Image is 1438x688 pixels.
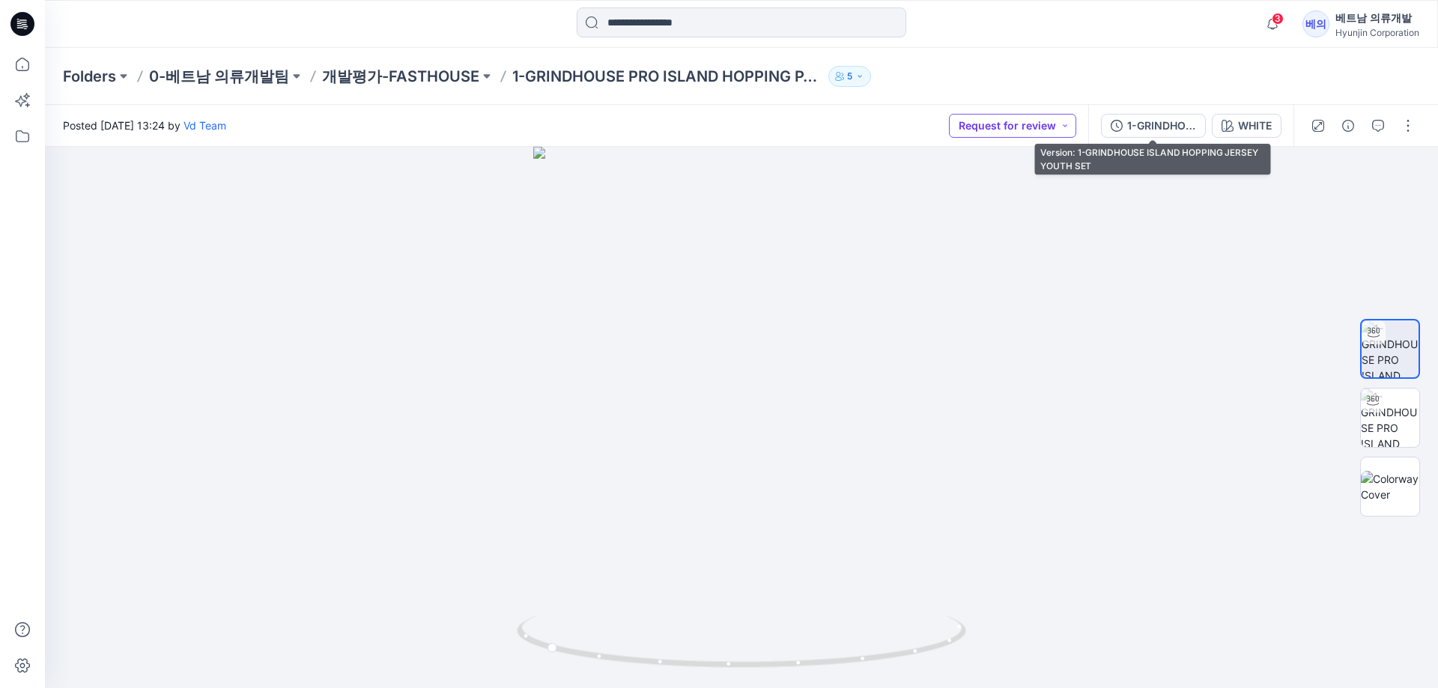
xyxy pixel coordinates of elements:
[828,66,871,87] button: 5
[1212,114,1281,138] button: WHITE
[1335,9,1419,27] div: 베트남 의류개발
[322,66,479,87] a: 개발평가-FASTHOUSE
[1238,118,1272,134] div: WHITE
[1272,13,1284,25] span: 3
[512,66,822,87] p: 1-GRINDHOUSE PRO ISLAND HOPPING PANTS YOUTH
[1127,118,1196,134] div: 1-GRINDHOUSE ISLAND HOPPING JERSEY YOUTH SET
[63,118,226,133] span: Posted [DATE] 13:24 by
[847,68,852,85] p: 5
[149,66,289,87] a: 0-베트남 의류개발팀
[1335,27,1419,38] div: Hyunjin Corporation
[1336,114,1360,138] button: Details
[1361,471,1419,502] img: Colorway Cover
[63,66,116,87] a: Folders
[1361,389,1419,447] img: 1-GRINDHOUSE PRO ISLAND HOPPING YOUTH SET
[1101,114,1206,138] button: 1-GRINDHOUSE ISLAND HOPPING JERSEY YOUTH SET
[183,119,226,132] a: Vd Team
[1302,10,1329,37] div: 베의
[1362,320,1419,377] img: 1-GRINDHOUSE PRO ISLAND HOPPING PANTS YOUTH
